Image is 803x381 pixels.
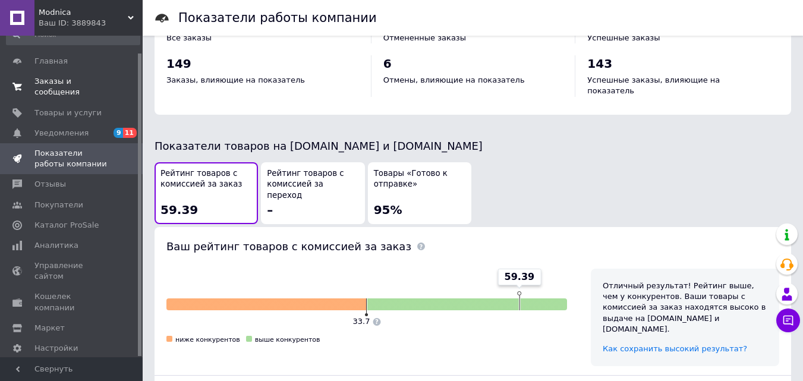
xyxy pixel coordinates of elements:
span: Уведомления [34,128,89,138]
span: Аналитика [34,240,78,251]
button: Чат с покупателем [776,308,800,332]
button: Рейтинг товаров с комиссией за переход– [261,162,364,224]
span: Рейтинг товаров с комиссией за заказ [160,168,252,190]
span: 59.39 [505,270,535,284]
span: – [267,203,273,217]
span: Рейтинг товаров с комиссией за переход [267,168,358,201]
span: Показатели работы компании [34,148,110,169]
span: Заказы, влияющие на показатель [166,75,305,84]
span: Кошелек компании [34,291,110,313]
span: Отмененные заказы [383,33,466,42]
span: 11 [123,128,137,138]
span: 143 [587,56,612,71]
span: Показатели товаров на [DOMAIN_NAME] и [DOMAIN_NAME] [155,140,483,152]
a: Как сохранить высокий результат? [603,344,747,353]
button: Рейтинг товаров с комиссией за заказ59.39 [155,162,258,224]
span: Отзывы [34,179,66,190]
h1: Показатели работы компании [178,11,377,25]
span: Главная [34,56,68,67]
span: Успешные заказы [587,33,660,42]
span: Каталог ProSale [34,220,99,231]
span: выше конкурентов [255,336,320,344]
span: Все заказы [166,33,212,42]
span: Отмены, влияющие на показатель [383,75,525,84]
span: 33.7 [353,317,370,326]
span: ниже конкурентов [175,336,240,344]
span: Modnica [39,7,128,18]
span: Маркет [34,323,65,333]
span: 95% [374,203,402,217]
span: Покупатели [34,200,83,210]
span: Настройки [34,343,78,354]
span: Товары и услуги [34,108,102,118]
span: Управление сайтом [34,260,110,282]
span: Заказы и сообщения [34,76,110,97]
span: 59.39 [160,203,198,217]
span: Ваш рейтинг товаров с комиссией за заказ [166,240,411,253]
span: 6 [383,56,392,71]
div: Отличный результат! Рейтинг выше, чем у конкурентов. Ваши товары с комиссией за заказ находятся в... [603,281,767,335]
span: 149 [166,56,191,71]
div: Ваш ID: 3889843 [39,18,143,29]
button: Товары «Готово к отправке»95% [368,162,471,224]
span: Товары «Готово к отправке» [374,168,465,190]
span: Успешные заказы, влияющие на показатель [587,75,720,95]
span: 9 [114,128,123,138]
